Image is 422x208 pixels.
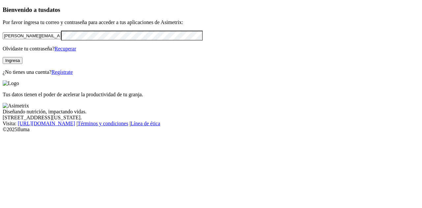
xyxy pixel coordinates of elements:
[3,19,419,25] p: Por favor ingresa tu correo y contraseña para acceder a tus aplicaciones de Asimetrix:
[3,115,419,121] div: [STREET_ADDRESS][US_STATE].
[3,57,22,64] button: Ingresa
[3,109,419,115] div: Diseñando nutrición, impactando vidas.
[3,92,419,98] p: Tus datos tienen el poder de acelerar la productividad de tu granja.
[18,121,75,126] a: [URL][DOMAIN_NAME]
[3,6,419,14] h3: Bienvenido a tus
[3,103,29,109] img: Asimetrix
[3,80,19,86] img: Logo
[3,121,419,127] div: Visita : | |
[77,121,128,126] a: Términos y condiciones
[51,69,73,75] a: Regístrate
[3,46,419,52] p: Olvidaste tu contraseña?
[131,121,160,126] a: Línea de ética
[3,69,419,75] p: ¿No tienes una cuenta?
[46,6,60,13] span: datos
[54,46,76,51] a: Recuperar
[3,32,61,39] input: Tu correo
[3,127,419,133] div: © 2025 Iluma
